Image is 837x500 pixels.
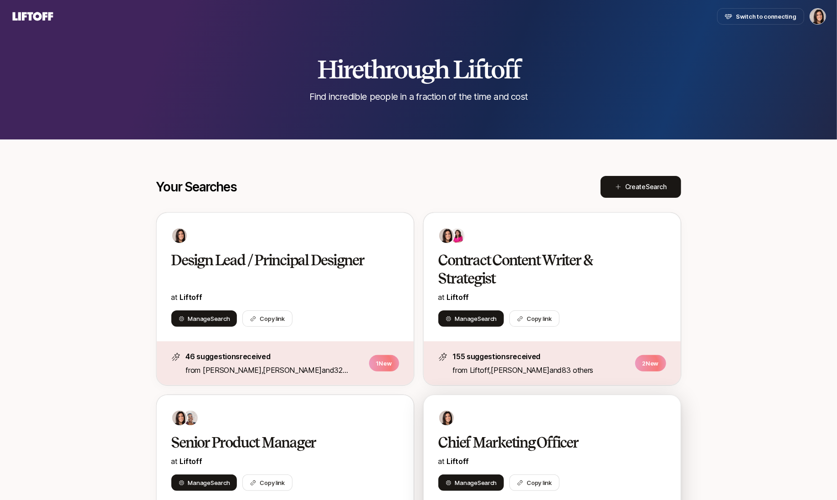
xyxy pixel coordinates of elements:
span: Liftoff [470,366,489,375]
button: ManageSearch [438,310,504,327]
img: star-icon [171,352,180,361]
img: 71d7b91d_d7cb_43b4_a7ea_a9b2f2cc6e03.jpg [172,411,187,425]
button: Eleanor Morgan [810,8,826,25]
p: Your Searches [156,180,237,194]
span: Search [646,183,666,191]
span: through Liftoff [363,54,520,85]
button: Copy link [242,310,293,327]
p: 155 suggestions received [453,351,630,362]
button: Copy link [509,474,560,491]
img: 9e09e871_5697_442b_ae6e_b16e3f6458f8.jpg [450,228,465,243]
span: Search [211,315,230,322]
p: at [171,455,399,467]
span: , [262,366,322,375]
span: Liftoff [447,457,469,466]
span: and [549,366,593,375]
button: ManageSearch [438,474,504,491]
h2: Contract Content Writer & Strategist [438,251,647,288]
span: [PERSON_NAME] [203,366,262,375]
button: Switch to connecting [717,8,804,25]
p: 2 New [635,355,666,371]
img: dbb69939_042d_44fe_bb10_75f74df84f7f.jpg [183,411,198,425]
h2: Design Lead / Principal Designer [171,251,380,269]
span: Liftoff [180,457,202,466]
span: Liftoff [447,293,469,302]
h2: Hire [317,56,520,83]
span: Manage [188,478,230,487]
img: 71d7b91d_d7cb_43b4_a7ea_a9b2f2cc6e03.jpg [439,411,454,425]
p: Find incredible people in a fraction of the time and cost [309,90,528,103]
p: from [453,364,630,376]
img: star-icon [438,352,447,361]
img: Eleanor Morgan [810,9,826,24]
span: Manage [188,314,230,323]
span: Search [211,479,230,486]
span: Search [478,315,497,322]
span: [PERSON_NAME] [263,366,322,375]
span: [PERSON_NAME] [491,366,549,375]
img: 71d7b91d_d7cb_43b4_a7ea_a9b2f2cc6e03.jpg [439,228,454,243]
span: Manage [455,314,497,323]
h2: Chief Marketing Officer [438,433,647,452]
span: 83 others [562,366,593,375]
p: 1 New [369,355,399,371]
button: ManageSearch [171,474,237,491]
p: 46 suggestions received [186,351,364,362]
span: Create [625,181,667,192]
span: , [489,366,550,375]
h2: Senior Product Manager [171,433,380,452]
img: 71d7b91d_d7cb_43b4_a7ea_a9b2f2cc6e03.jpg [172,228,187,243]
button: Copy link [509,310,560,327]
p: at [438,455,666,467]
span: Search [478,479,497,486]
a: Liftoff [180,293,202,302]
span: Manage [455,478,497,487]
p: at [171,291,399,303]
span: Switch to connecting [736,12,796,21]
p: at [438,291,666,303]
button: Copy link [242,474,293,491]
button: ManageSearch [171,310,237,327]
button: CreateSearch [601,176,681,198]
p: from [186,364,364,376]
